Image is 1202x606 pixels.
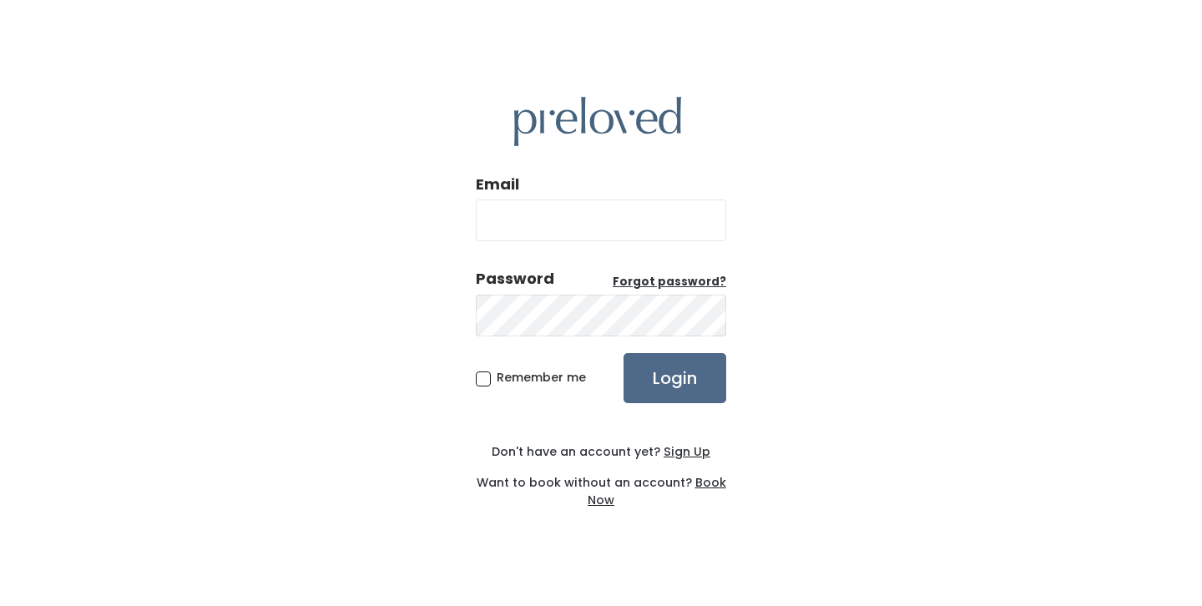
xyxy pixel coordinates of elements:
a: Forgot password? [613,274,726,290]
a: Book Now [588,474,726,508]
img: preloved logo [514,97,681,146]
input: Login [624,353,726,403]
u: Sign Up [664,443,710,460]
a: Sign Up [660,443,710,460]
div: Want to book without an account? [476,461,726,509]
div: Don't have an account yet? [476,443,726,461]
span: Remember me [497,369,586,386]
div: Password [476,268,554,290]
label: Email [476,174,519,195]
